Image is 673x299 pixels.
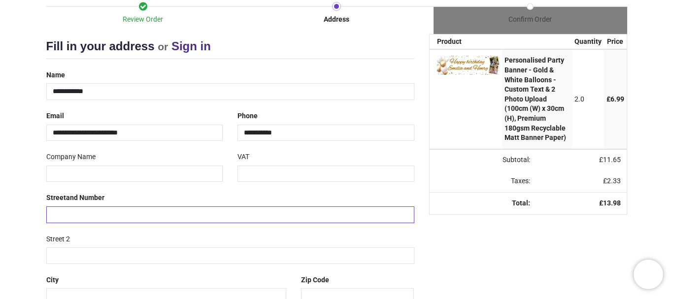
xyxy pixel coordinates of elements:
th: Quantity [572,34,604,49]
span: 13.98 [603,199,621,207]
span: £ [603,177,621,185]
iframe: Brevo live chat [634,260,663,289]
span: £ [606,95,624,103]
label: Phone [237,108,258,125]
strong: Total: [512,199,530,207]
strong: Personalised Party Banner - Gold & White Balloons - Custom Text & 2 Photo Upload (100cm (W) x 30c... [505,56,566,141]
span: £ [599,156,621,164]
label: Company Name [46,149,96,166]
label: Street 2 [46,231,70,248]
label: Street [46,190,104,206]
th: Price [604,34,627,49]
span: and Number [66,194,104,201]
label: Zip Code [301,272,329,289]
span: 2.33 [607,177,621,185]
span: 11.65 [603,156,621,164]
td: Taxes: [430,170,536,192]
label: VAT [237,149,249,166]
td: Subtotal: [430,149,536,171]
span: Fill in your address [46,39,155,53]
div: Review Order [46,15,240,25]
th: Product [430,34,503,49]
label: City [46,272,59,289]
label: Name [46,67,65,84]
strong: £ [599,199,621,207]
span: 6.99 [610,95,624,103]
div: Confirm Order [434,15,627,25]
div: Address [240,15,434,25]
div: 2.0 [574,95,602,104]
label: Email [46,108,64,125]
img: 9NgObAAAAABklEQVQDAJz4OrVkgY5gAAAAAElFTkSuQmCC [437,56,500,74]
small: or [158,41,168,52]
a: Sign in [171,39,211,53]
